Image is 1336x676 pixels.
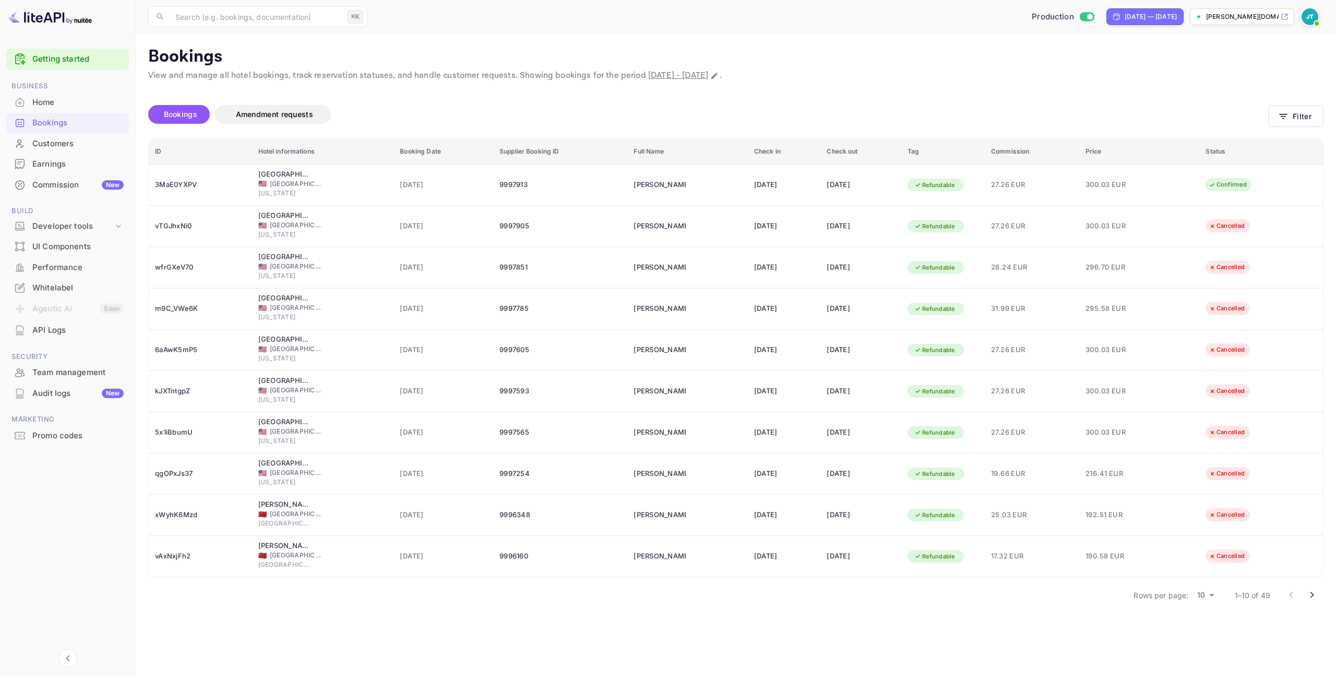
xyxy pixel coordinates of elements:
div: Holiday Inn Washington Capitol - Natl Mall, an IHG Hotel [258,417,311,427]
div: Promo codes [32,430,124,442]
a: Bookings [6,113,129,132]
div: [DATE] [754,465,815,482]
button: Go to next page [1302,585,1322,605]
div: 6aAwK5mP5 [155,342,246,358]
span: 300.03 EUR [1085,220,1138,232]
div: [DATE] [754,259,815,276]
th: Tag [901,139,985,165]
div: Home [6,92,129,113]
span: Amendment requests [236,110,313,119]
th: Check in [748,139,821,165]
div: vAxNxjFh2 [155,548,246,565]
span: [GEOGRAPHIC_DATA] [270,220,322,230]
span: 27.26 EUR [991,344,1073,356]
span: 300.03 EUR [1085,179,1138,191]
div: Whitelabel [32,282,124,294]
img: LiteAPI logo [8,8,92,25]
div: [DATE] [827,177,895,193]
div: wfrGXeV70 [155,259,246,276]
div: qgOPxJs37 [155,465,246,482]
p: Rows per page: [1134,590,1188,601]
div: [DATE] [827,383,895,400]
a: Earnings [6,154,129,173]
div: Refundable [908,550,962,563]
div: 9997254 [499,465,621,482]
p: View and manage all hotel bookings, track reservation statuses, and handle customer requests. Sho... [148,69,1323,82]
p: [PERSON_NAME][DOMAIN_NAME]... [1206,12,1279,21]
div: [DATE] [754,342,815,358]
span: [GEOGRAPHIC_DATA] [270,344,322,354]
span: 31.99 EUR [991,303,1073,314]
span: United States of America [258,387,267,394]
div: Cancelled [1202,343,1251,356]
div: [DATE] [754,300,815,317]
div: [DATE] [754,548,815,565]
div: Bookings [32,117,124,129]
div: Julian Tabakuu [634,177,686,193]
div: Julian Tabakuu [634,300,686,317]
span: United States of America [258,263,267,270]
div: Developer tools [6,217,129,236]
div: Refundable [908,302,962,316]
span: Bookings [164,110,197,119]
span: Morocco [258,511,267,518]
span: [DATE] - [DATE] [648,70,708,81]
th: Check out [820,139,901,165]
div: Audit logs [32,388,124,400]
span: Security [6,351,129,363]
span: [GEOGRAPHIC_DATA] [270,179,322,189]
div: Cancelled [1202,426,1251,439]
span: 27.26 EUR [991,220,1073,232]
div: Earnings [6,154,129,174]
span: [DATE] [400,303,487,314]
div: Julian Tabakuu [634,259,686,276]
div: [DATE] [827,218,895,235]
div: Holiday Inn Washington Capitol - Natl Mall, an IHG Hotel [258,211,311,221]
div: 9996348 [499,507,621,523]
div: Holiday Inn Washington Capitol - Natl Mall, an IHG Hotel [258,293,311,304]
div: Team management [32,367,124,379]
div: Getting started [6,49,129,70]
div: [DATE] [827,465,895,482]
div: Cancelled [1202,508,1251,521]
th: Status [1199,139,1323,165]
div: Holiday Inn Washington Capitol - Natl Mall, an IHG Hotel [258,169,311,180]
div: [DATE] [754,383,815,400]
div: 10 [1193,588,1218,603]
a: UI Components [6,237,129,256]
div: Julian Tabakuu [634,548,686,565]
div: 9997905 [499,218,621,235]
span: [GEOGRAPHIC_DATA] [270,509,322,519]
span: Build [6,205,129,217]
div: Julian Tabakuu [634,383,686,400]
div: [DATE] [827,259,895,276]
span: [DATE] [400,509,487,521]
span: United States of America [258,470,267,476]
a: Performance [6,258,129,277]
span: 17.32 EUR [991,551,1073,562]
div: m9C_VWe6K [155,300,246,317]
div: 9996160 [499,548,621,565]
div: Holiday Inn Washington Capitol - Natl Mall, an IHG Hotel [258,458,311,469]
div: Developer tools [32,220,113,232]
div: API Logs [6,320,129,341]
a: Team management [6,363,129,382]
div: xWyhK6Mzd [155,507,246,523]
div: Julian Tabakuu [634,465,686,482]
th: Price [1079,139,1200,165]
div: kJXTntgpZ [155,383,246,400]
span: 296.70 EUR [1085,262,1138,273]
div: 3MaE0YXPV [155,177,246,193]
div: Cancelled [1202,261,1251,274]
a: Home [6,92,129,112]
span: Marketing [6,414,129,425]
div: [DATE] [827,548,895,565]
div: Cancelled [1202,302,1251,315]
div: Whitelabel [6,278,129,298]
input: Search (e.g. bookings, documentation) [169,6,343,27]
div: [DATE] [754,177,815,193]
p: 1–10 of 49 [1235,590,1271,601]
span: United States of America [258,305,267,311]
span: [US_STATE] [258,230,311,239]
div: [DATE] [754,424,815,441]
